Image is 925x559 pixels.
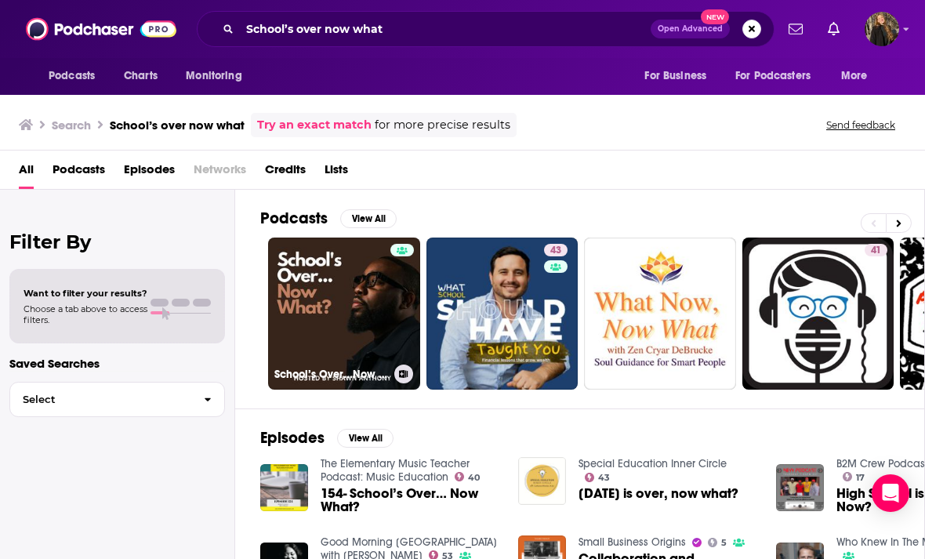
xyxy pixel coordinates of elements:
[579,487,738,500] a: School day is over, now what?
[321,487,499,514] a: 154- School’s Over… Now What?
[260,428,325,448] h2: Episodes
[53,157,105,189] a: Podcasts
[865,244,887,256] a: 41
[822,118,900,132] button: Send feedback
[24,288,147,299] span: Want to filter your results?
[550,243,561,259] span: 43
[186,65,241,87] span: Monitoring
[321,457,470,484] a: The Elementary Music Teacher Podcast: Music Education
[24,303,147,325] span: Choose a tab above to access filters.
[375,116,510,134] span: for more precise results
[644,65,706,87] span: For Business
[10,394,191,405] span: Select
[822,16,846,42] a: Show notifications dropdown
[518,457,566,505] img: School day is over, now what?
[585,473,611,482] a: 43
[598,474,610,481] span: 43
[268,238,420,390] a: School’s Over...Now What?
[9,356,225,371] p: Saved Searches
[124,65,158,87] span: Charts
[260,464,308,512] img: 154- School’s Over… Now What?
[52,118,91,132] h3: Search
[865,12,899,46] img: User Profile
[38,61,115,91] button: open menu
[742,238,894,390] a: 41
[871,243,881,259] span: 41
[633,61,726,91] button: open menu
[9,230,225,253] h2: Filter By
[865,12,899,46] span: Logged in as anamarquis
[468,474,480,481] span: 40
[110,118,245,132] h3: School’s over now what
[240,16,651,42] input: Search podcasts, credits, & more...
[701,9,729,24] span: New
[579,535,686,549] a: Small Business Origins
[735,65,811,87] span: For Podcasters
[265,157,306,189] a: Credits
[197,11,774,47] div: Search podcasts, credits, & more...
[651,20,730,38] button: Open AdvancedNew
[49,65,95,87] span: Podcasts
[260,209,397,228] a: PodcastsView All
[257,116,372,134] a: Try an exact match
[19,157,34,189] a: All
[841,65,868,87] span: More
[124,157,175,189] a: Episodes
[725,61,833,91] button: open menu
[340,209,397,228] button: View All
[865,12,899,46] button: Show profile menu
[337,429,394,448] button: View All
[426,238,579,390] a: 43
[776,464,824,512] img: High School is Over: What Now?
[856,474,865,481] span: 17
[260,428,394,448] a: EpisodesView All
[544,244,568,256] a: 43
[708,538,727,547] a: 5
[579,457,727,470] a: Special Education Inner Circle
[872,474,909,512] div: Open Intercom Messenger
[325,157,348,189] a: Lists
[260,209,328,228] h2: Podcasts
[782,16,809,42] a: Show notifications dropdown
[658,25,723,33] span: Open Advanced
[9,382,225,417] button: Select
[455,472,481,481] a: 40
[274,368,388,381] h3: School’s Over...Now What?
[194,157,246,189] span: Networks
[175,61,262,91] button: open menu
[579,487,738,500] span: [DATE] is over, now what?
[721,539,727,546] span: 5
[114,61,167,91] a: Charts
[26,14,176,44] img: Podchaser - Follow, Share and Rate Podcasts
[830,61,887,91] button: open menu
[843,472,865,481] a: 17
